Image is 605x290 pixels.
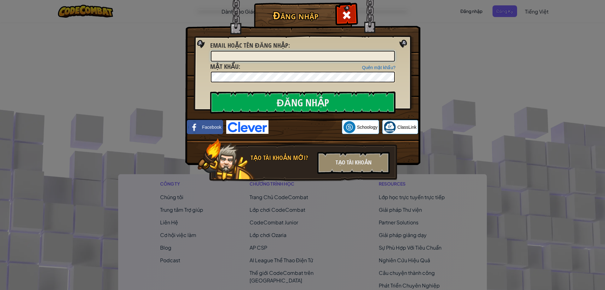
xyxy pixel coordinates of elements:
img: classlink-logo-small.png [384,121,396,133]
span: ClassLink [397,124,417,130]
label: : [210,41,290,50]
a: Quên mật khẩu? [362,65,395,70]
h1: Đăng nhập [256,10,336,21]
img: clever-logo-blue.png [226,120,268,134]
span: Mật khẩu [210,62,239,71]
span: Email hoặc tên đăng nhập [210,41,288,50]
img: schoology.png [343,121,355,133]
img: facebook_small.png [188,121,200,133]
div: Tạo tài khoản [317,152,390,174]
span: Schoology [357,124,377,130]
input: Đăng nhập [210,92,395,114]
span: Facebook [202,124,221,130]
label: : [210,62,240,71]
div: Tạo tài khoản mới? [251,153,314,163]
iframe: Nút Đăng nhập bằng Google [268,120,342,134]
